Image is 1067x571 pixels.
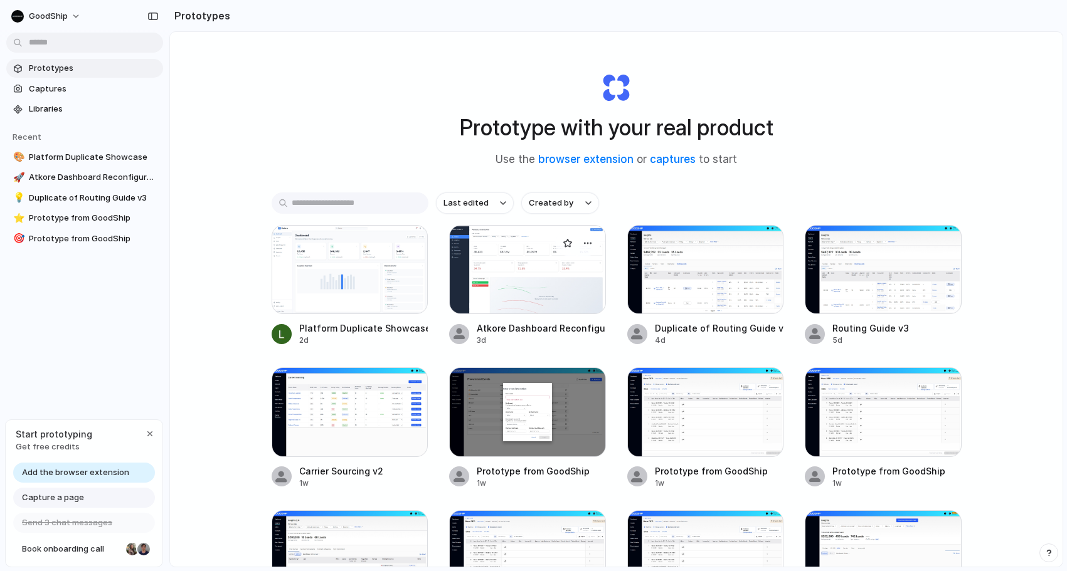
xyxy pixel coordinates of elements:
div: 1w [832,478,945,489]
a: 💡Duplicate of Routing Guide v3 [6,189,163,207]
a: Duplicate of Routing Guide v3Duplicate of Routing Guide v34d [627,225,784,346]
a: Prototype from GoodShipPrototype from GoodShip1w [627,367,784,488]
a: Prototypes [6,59,163,78]
div: Routing Guide v3 [832,322,909,335]
div: Carrier Sourcing v2 [299,464,383,478]
div: Prototype from GoodShip [655,464,768,478]
a: 🎨Platform Duplicate Showcase [6,148,163,167]
span: Prototypes [29,62,158,75]
span: Send 3 chat messages [22,516,112,529]
button: 🚀 [11,171,24,184]
span: Capture a page [22,491,84,504]
div: 1w [655,478,768,489]
div: Prototype from GoodShip [832,464,945,478]
div: 1w [477,478,590,489]
a: Prototype from GoodShipPrototype from GoodShip1w [805,367,962,488]
span: Add the browser extension [22,466,129,479]
div: 💡 [13,191,22,205]
a: Carrier Sourcing v2Carrier Sourcing v21w [272,367,428,488]
a: browser extension [538,153,634,165]
div: 5d [832,335,909,346]
span: Last edited [443,197,489,209]
div: 1w [299,478,383,489]
div: Platform Duplicate Showcase [299,322,428,335]
a: Libraries [6,100,163,118]
div: Prototype from GoodShip [477,464,590,478]
button: ⭐ [11,212,24,224]
a: 🚀Atkore Dashboard Reconfiguration and Layout Overview [6,168,163,187]
span: Recent [13,132,41,142]
div: Nicole Kubica [125,542,140,557]
button: GoodShip [6,6,87,26]
div: ⭐ [13,211,22,226]
span: Prototype from GoodShip [29,233,158,245]
a: ⭐Prototype from GoodShip [6,209,163,228]
span: Book onboarding call [22,543,121,555]
div: 4d [655,335,784,346]
div: 2d [299,335,428,346]
div: Atkore Dashboard Reconfiguration and Layout Overview [477,322,606,335]
a: Book onboarding call [13,539,155,559]
a: 🎯Prototype from GoodShip [6,229,163,248]
button: 🎯 [11,233,24,245]
div: Christian Iacullo [136,542,151,557]
button: Last edited [436,192,514,214]
div: 3d [477,335,606,346]
a: Captures [6,80,163,98]
button: 🎨 [11,151,24,164]
h1: Prototype with your real product [460,111,773,144]
button: Created by [521,192,599,214]
span: GoodShip [29,10,68,23]
a: Platform Duplicate ShowcasePlatform Duplicate Showcase2d [272,225,428,346]
span: Atkore Dashboard Reconfiguration and Layout Overview [29,171,158,184]
span: Prototype from GoodShip [29,212,158,224]
div: 🎯 [13,231,22,246]
span: Start prototyping [16,427,92,441]
a: Atkore Dashboard Reconfiguration and Layout OverviewAtkore Dashboard Reconfiguration and Layout O... [449,225,606,346]
span: Libraries [29,103,158,115]
div: 🚀 [13,170,22,185]
span: Get free credits [16,441,92,453]
a: captures [650,153,696,165]
a: Prototype from GoodShipPrototype from GoodShip1w [449,367,606,488]
div: 🎨 [13,150,22,164]
span: Platform Duplicate Showcase [29,151,158,164]
a: Add the browser extension [13,463,155,483]
span: Use the or to start [496,152,737,168]
div: Duplicate of Routing Guide v3 [655,322,784,335]
span: Created by [529,197,573,209]
span: Captures [29,83,158,95]
button: 💡 [11,192,24,204]
h2: Prototypes [169,8,230,23]
span: Duplicate of Routing Guide v3 [29,192,158,204]
a: Routing Guide v3Routing Guide v35d [805,225,962,346]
